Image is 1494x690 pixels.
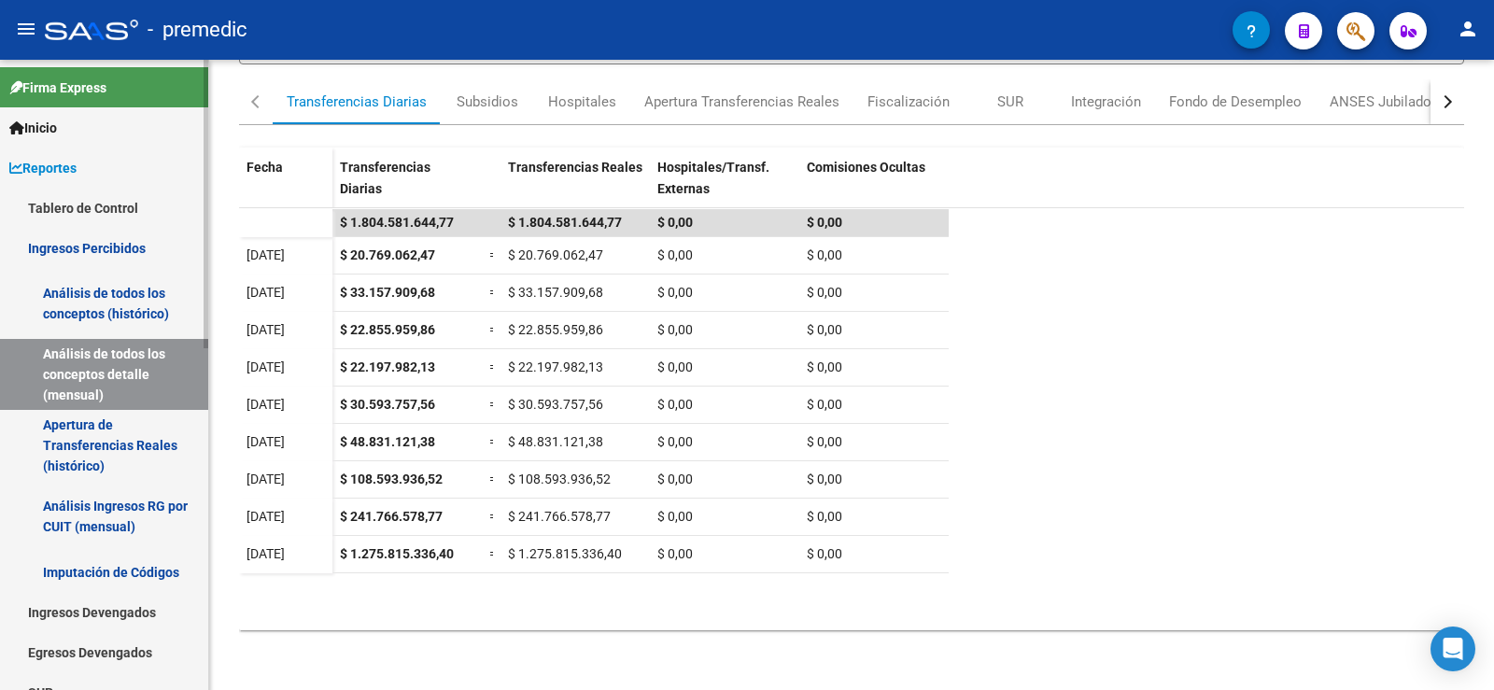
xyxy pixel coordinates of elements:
span: = [489,472,497,486]
div: Integración [1071,92,1141,112]
span: $ 0,00 [657,509,693,524]
span: Transferencias Diarias [340,160,430,196]
span: $ 241.766.578,77 [340,509,443,524]
span: $ 0,00 [807,247,842,262]
div: Subsidios [457,92,518,112]
span: [DATE] [247,472,285,486]
div: Open Intercom Messenger [1431,627,1475,671]
span: $ 1.804.581.644,77 [340,215,454,230]
span: $ 0,00 [657,247,693,262]
span: = [489,546,497,561]
mat-icon: person [1457,18,1479,40]
div: Fondo de Desempleo [1169,92,1302,112]
span: Transferencias Reales [508,160,642,175]
span: = [489,322,497,337]
span: = [489,247,497,262]
span: $ 22.197.982,13 [508,359,603,374]
span: $ 0,00 [807,509,842,524]
span: $ 20.769.062,47 [508,247,603,262]
span: [DATE] [247,359,285,374]
span: $ 0,00 [657,434,693,449]
span: $ 33.157.909,68 [508,285,603,300]
mat-icon: menu [15,18,37,40]
span: $ 0,00 [657,397,693,412]
div: ANSES Jubilados [1330,92,1439,112]
div: SUR [997,92,1023,112]
span: $ 0,00 [657,546,693,561]
span: $ 0,00 [807,285,842,300]
span: [DATE] [247,285,285,300]
span: [DATE] [247,322,285,337]
span: $ 30.593.757,56 [508,397,603,412]
span: Hospitales/Transf. Externas [657,160,769,196]
span: $ 0,00 [807,546,842,561]
span: $ 0,00 [807,359,842,374]
span: [DATE] [247,397,285,412]
span: = [489,509,497,524]
span: [DATE] [247,434,285,449]
span: $ 0,00 [807,215,842,230]
span: Reportes [9,158,77,178]
span: $ 22.855.959,86 [508,322,603,337]
span: $ 48.831.121,38 [508,434,603,449]
span: $ 1.804.581.644,77 [508,215,622,230]
span: $ 1.275.815.336,40 [508,546,622,561]
span: $ 108.593.936,52 [508,472,611,486]
span: = [489,285,497,300]
span: = [489,434,497,449]
span: - premedic [148,9,247,50]
span: $ 0,00 [657,472,693,486]
span: $ 0,00 [807,434,842,449]
div: Apertura Transferencias Reales [644,92,839,112]
span: $ 0,00 [657,215,693,230]
span: Comisiones Ocultas [807,160,925,175]
span: Inicio [9,118,57,138]
span: [DATE] [247,509,285,524]
span: [DATE] [247,546,285,561]
datatable-header-cell: Comisiones Ocultas [799,148,949,226]
div: Fiscalización [867,92,950,112]
div: Transferencias Diarias [287,92,427,112]
datatable-header-cell: Hospitales/Transf. Externas [650,148,799,226]
span: [DATE] [247,247,285,262]
span: $ 1.275.815.336,40 [340,546,454,561]
span: $ 0,00 [807,472,842,486]
span: $ 0,00 [657,322,693,337]
div: Hospitales [548,92,616,112]
span: $ 30.593.757,56 [340,397,435,412]
span: $ 241.766.578,77 [508,509,611,524]
span: $ 0,00 [657,359,693,374]
span: $ 33.157.909,68 [340,285,435,300]
span: $ 108.593.936,52 [340,472,443,486]
datatable-header-cell: Fecha [239,148,332,226]
span: Firma Express [9,77,106,98]
span: $ 20.769.062,47 [340,247,435,262]
datatable-header-cell: Transferencias Diarias [332,148,482,226]
span: $ 22.197.982,13 [340,359,435,374]
span: = [489,359,497,374]
span: $ 48.831.121,38 [340,434,435,449]
span: $ 0,00 [807,322,842,337]
span: $ 0,00 [807,397,842,412]
span: Fecha [247,160,283,175]
span: $ 0,00 [657,285,693,300]
span: = [489,397,497,412]
datatable-header-cell: Transferencias Reales [500,148,650,226]
span: $ 22.855.959,86 [340,322,435,337]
